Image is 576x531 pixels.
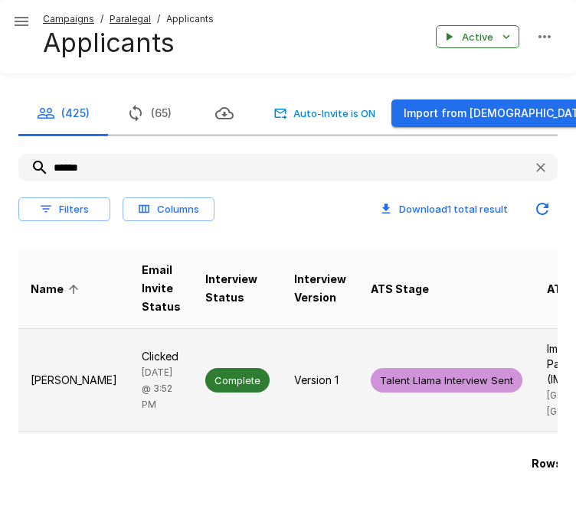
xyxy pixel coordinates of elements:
u: Paralegal [110,13,151,24]
span: Interview Status [205,270,270,307]
p: Version 1 [294,373,346,388]
span: Talent Llama Interview Sent [371,373,522,388]
h4: Applicants [43,27,214,59]
span: Applicants [166,11,214,27]
span: Complete [205,373,270,388]
button: Columns [123,197,214,221]
button: Download1 total result [368,197,521,221]
span: Interview Version [294,270,346,307]
p: [PERSON_NAME] [31,373,117,388]
u: Campaigns [43,13,94,24]
button: Filters [18,197,110,221]
span: / [100,11,103,27]
button: Auto-Invite is ON [271,102,379,125]
span: ATS Stage [371,280,429,298]
p: Clicked [142,349,181,364]
span: Name [31,280,83,298]
span: Email Invite Status [142,261,181,316]
button: Active [436,25,519,49]
span: [DATE] @ 3:52 PM [142,366,172,410]
span: / [157,11,160,27]
button: Updated Today - 11:32 AM [527,194,558,224]
button: (425) [18,92,108,135]
button: (65) [108,92,190,135]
